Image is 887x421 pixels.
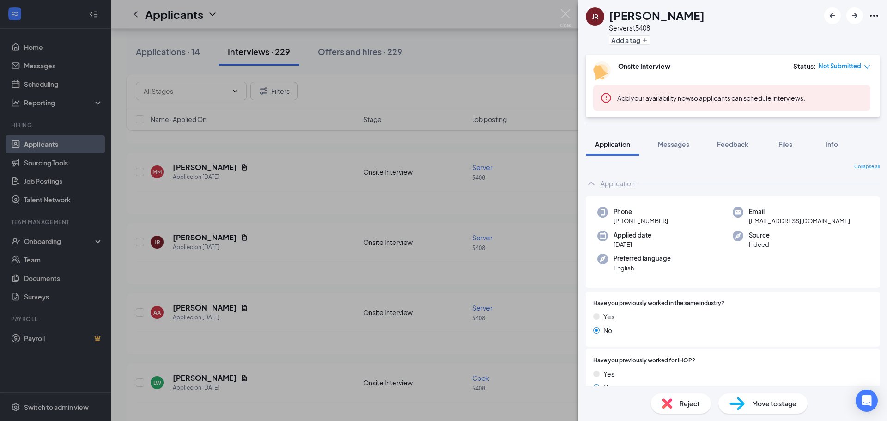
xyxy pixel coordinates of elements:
span: Indeed [749,240,770,249]
div: Server at 5408 [609,23,705,32]
span: Source [749,231,770,240]
svg: ArrowRight [849,10,860,21]
button: ArrowRight [846,7,863,24]
svg: ChevronUp [586,178,597,189]
span: down [864,64,870,70]
h1: [PERSON_NAME] [609,7,705,23]
span: Collapse all [854,163,880,171]
span: English [614,263,671,273]
button: Add your availability now [617,93,691,103]
span: [PHONE_NUMBER] [614,216,668,226]
span: so applicants can schedule interviews. [617,94,805,102]
div: Status : [793,61,816,71]
span: Reject [680,398,700,409]
span: Files [778,140,792,148]
span: Move to stage [752,398,796,409]
span: Not Submitted [819,61,861,71]
span: No [603,325,612,336]
span: [DATE] [614,240,651,249]
span: Email [749,207,850,216]
button: PlusAdd a tag [609,35,650,45]
span: [EMAIL_ADDRESS][DOMAIN_NAME] [749,216,850,226]
span: Phone [614,207,668,216]
b: Onsite Interview [618,62,670,70]
span: Application [595,140,630,148]
button: ArrowLeftNew [824,7,841,24]
span: Info [826,140,838,148]
span: Applied date [614,231,651,240]
div: Application [601,179,635,188]
svg: Ellipses [869,10,880,21]
svg: Plus [642,37,648,43]
span: Messages [658,140,689,148]
svg: Error [601,92,612,104]
span: No [603,383,612,393]
span: Yes [603,369,614,379]
span: Have you previously worked in the same industry? [593,299,724,308]
span: Have you previously worked for IHOP? [593,356,695,365]
span: Preferred language [614,254,671,263]
span: Feedback [717,140,748,148]
span: Yes [603,311,614,322]
div: JR [592,12,598,21]
svg: ArrowLeftNew [827,10,838,21]
div: Open Intercom Messenger [856,390,878,412]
